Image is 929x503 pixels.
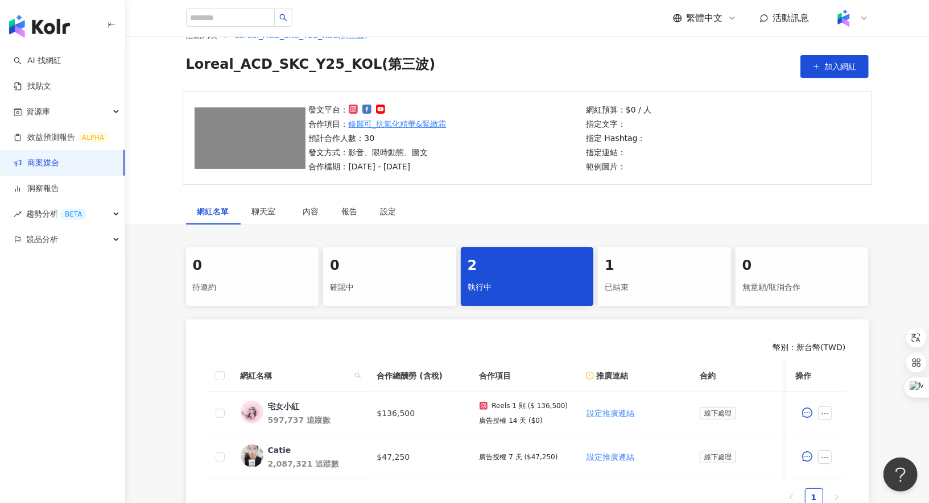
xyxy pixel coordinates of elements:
span: ellipsis [821,410,829,418]
span: rise [14,210,22,218]
div: 執行中 [468,278,587,297]
div: 內容 [303,205,319,218]
div: 報告 [342,205,358,218]
span: search [352,367,364,384]
th: 操作 [787,360,846,392]
p: 指定連結： [586,146,651,159]
div: 0 [193,256,312,276]
div: 設定 [381,205,397,218]
p: 發文方式：影音、限時動態、圖文 [309,146,447,159]
th: 合作項目 [470,360,577,392]
p: 範例圖片： [586,160,651,173]
button: ellipsis [819,450,832,464]
span: 加入網紅 [825,62,857,71]
button: 加入網紅 [800,55,869,78]
p: 預計合作人數：30 [309,132,447,144]
div: Catie [268,444,291,456]
span: 線下處理 [700,451,736,463]
a: 找貼文 [14,81,51,92]
div: 已結束 [605,278,724,297]
p: 合作檔期：[DATE] - [DATE] [309,160,447,173]
button: ellipsis [819,406,832,420]
th: 合作總酬勞 (含稅) [368,360,470,392]
a: 商案媒合 [14,157,59,169]
div: 2 [468,256,587,276]
td: $47,250 [368,435,470,479]
span: search [279,14,287,22]
img: Kolr%20app%20icon%20%281%29.png [833,7,854,29]
p: 網紅預算：$0 / 人 [586,103,651,116]
div: 597,737 追蹤數 [268,414,359,426]
img: KOL Avatar [241,444,263,467]
img: 修麗可_抗氧化精華&緊緻霜 [195,107,305,169]
div: 0 [742,256,862,276]
span: 網紅名稱 [241,369,350,382]
a: 效益預測報告ALPHA [14,132,109,143]
div: 1 [605,256,724,276]
p: 指定 Hashtag： [586,132,651,144]
span: left [788,494,795,501]
p: 廣告授權 14 天 ($0) [480,417,543,425]
div: 無意願/取消合作 [742,278,862,297]
div: 待邀約 [193,278,312,297]
a: 修麗可_抗氧化精華&緊緻霜 [349,118,447,130]
iframe: Help Scout Beacon - Open [883,458,918,492]
span: message [803,451,813,462]
span: 活動訊息 [773,13,810,23]
button: 設定推廣連結 [586,446,635,468]
div: 2,087,321 追蹤數 [268,458,359,469]
span: exclamation-circle [586,372,594,380]
span: 設定推廣連結 [587,409,634,418]
span: 繁體中文 [687,12,723,24]
span: 聊天室 [252,207,280,215]
p: 發文平台： [309,103,447,116]
p: 指定文字： [586,118,651,130]
button: 設定推廣連結 [586,402,635,425]
img: KOL Avatar [241,401,263,423]
div: 幣別 ： 新台幣 ( TWD ) [209,342,846,354]
img: logo [9,15,70,38]
div: 推廣連結 [586,369,682,382]
span: 設定推廣連結 [587,452,634,462]
span: ellipsis [821,454,829,462]
div: 0 [330,256,449,276]
div: BETA [60,209,86,220]
p: 合作項目： [309,118,447,130]
td: $136,500 [368,392,470,435]
span: 線下處理 [700,407,736,419]
a: 洞察報告 [14,183,59,194]
span: Loreal_ACD_SKC_Y25_KOL(第三波) [186,55,436,78]
p: Reels 1 則 ($ 136,500) [492,402,568,410]
div: 網紅名單 [197,205,229,218]
span: 資源庫 [26,99,50,124]
div: 宅女小紅 [268,401,300,412]
th: 合約 [691,360,793,392]
div: 確認中 [330,278,449,297]
p: 廣告授權 7 天 ($47,250) [480,453,558,461]
span: 競品分析 [26,227,58,252]
span: search [354,372,361,379]
span: 趨勢分析 [26,201,86,227]
span: right [833,494,840,501]
span: message [803,408,813,418]
a: searchAI 找網紅 [14,55,61,66]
